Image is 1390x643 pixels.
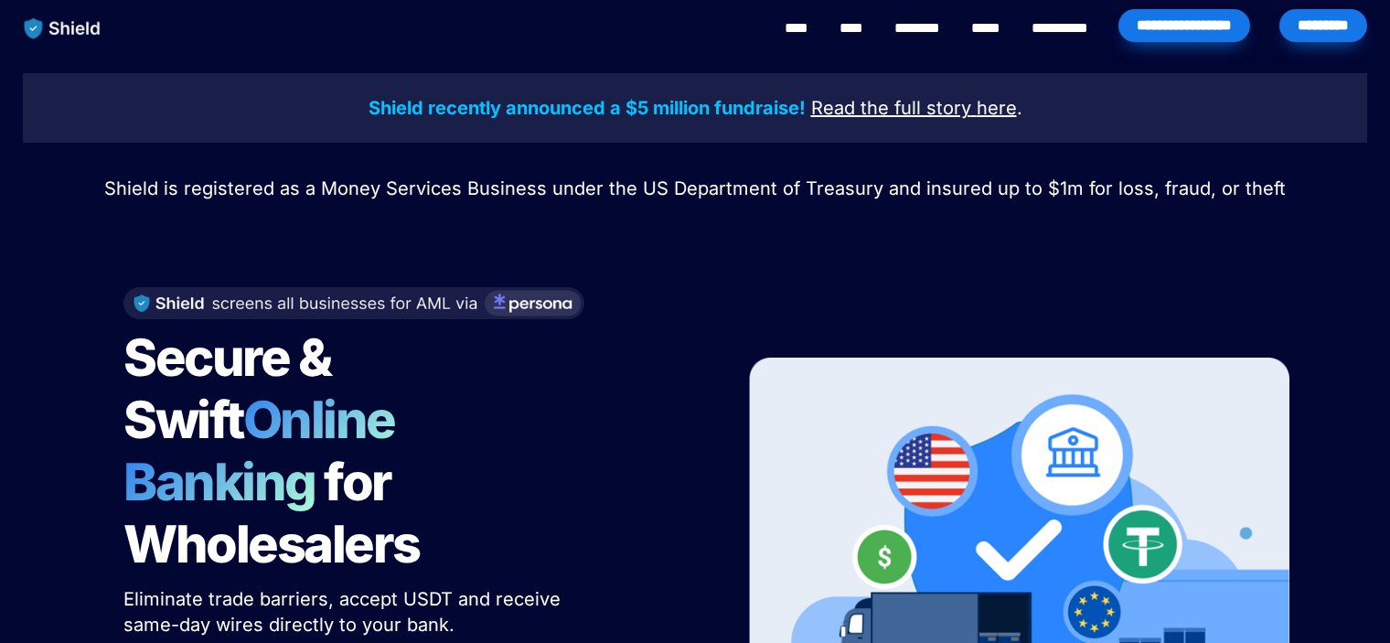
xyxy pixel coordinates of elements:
u: here [977,97,1017,119]
a: Read the full story [811,100,971,118]
span: for Wholesalers [123,451,420,575]
span: Secure & Swift [123,327,339,451]
span: Eliminate trade barriers, accept USDT and receive same-day wires directly to your bank. [123,588,566,636]
u: Read the full story [811,97,971,119]
strong: Shield recently announced a $5 million fundraise! [369,97,806,119]
span: . [1017,97,1022,119]
span: Shield is registered as a Money Services Business under the US Department of Treasury and insured... [104,177,1286,199]
img: website logo [16,9,110,48]
span: Online Banking [123,389,413,513]
a: here [977,100,1017,118]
